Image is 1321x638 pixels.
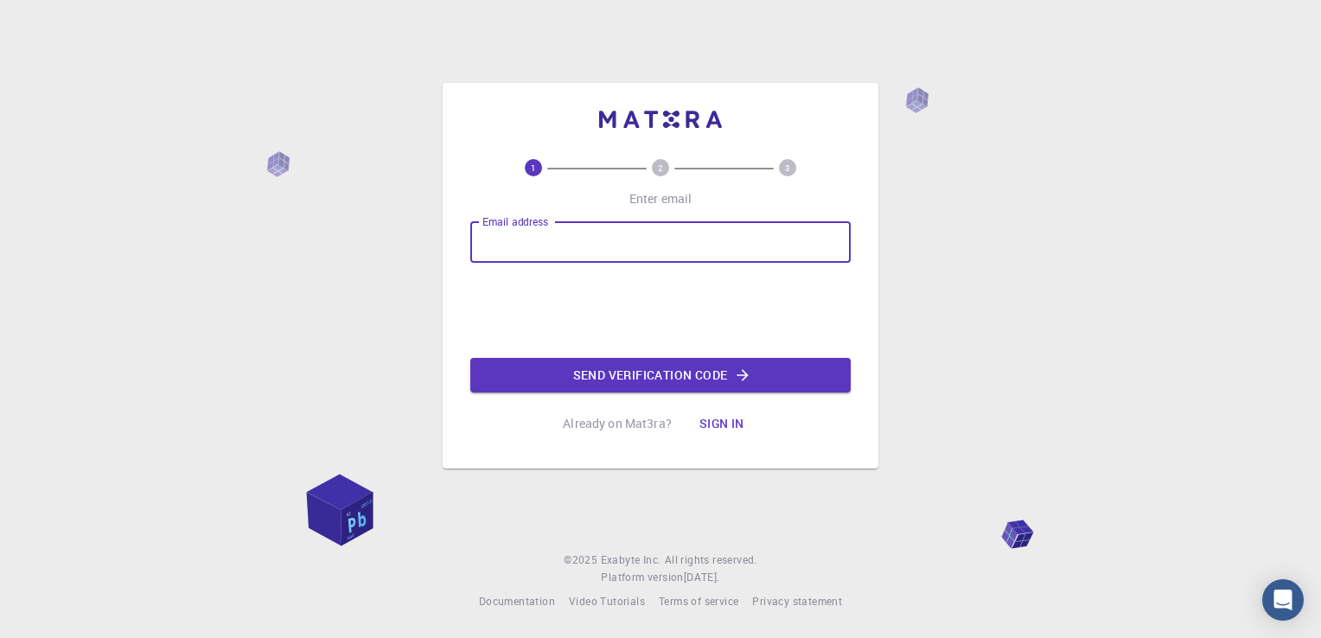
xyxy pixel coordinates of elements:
[601,552,661,566] span: Exabyte Inc.
[569,593,645,610] a: Video Tutorials
[752,593,842,610] a: Privacy statement
[1262,579,1304,621] div: Open Intercom Messenger
[569,594,645,608] span: Video Tutorials
[479,594,555,608] span: Documentation
[482,214,548,229] label: Email address
[629,190,692,207] p: Enter email
[563,415,672,432] p: Already on Mat3ra?
[684,570,720,584] span: [DATE] .
[665,552,757,569] span: All rights reserved.
[529,277,792,344] iframe: reCAPTCHA
[470,358,851,392] button: Send verification code
[659,594,738,608] span: Terms of service
[479,593,555,610] a: Documentation
[785,162,790,174] text: 3
[601,569,683,586] span: Platform version
[752,594,842,608] span: Privacy statement
[564,552,600,569] span: © 2025
[684,569,720,586] a: [DATE].
[686,406,758,441] button: Sign in
[601,552,661,569] a: Exabyte Inc.
[531,162,536,174] text: 1
[658,162,663,174] text: 2
[659,593,738,610] a: Terms of service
